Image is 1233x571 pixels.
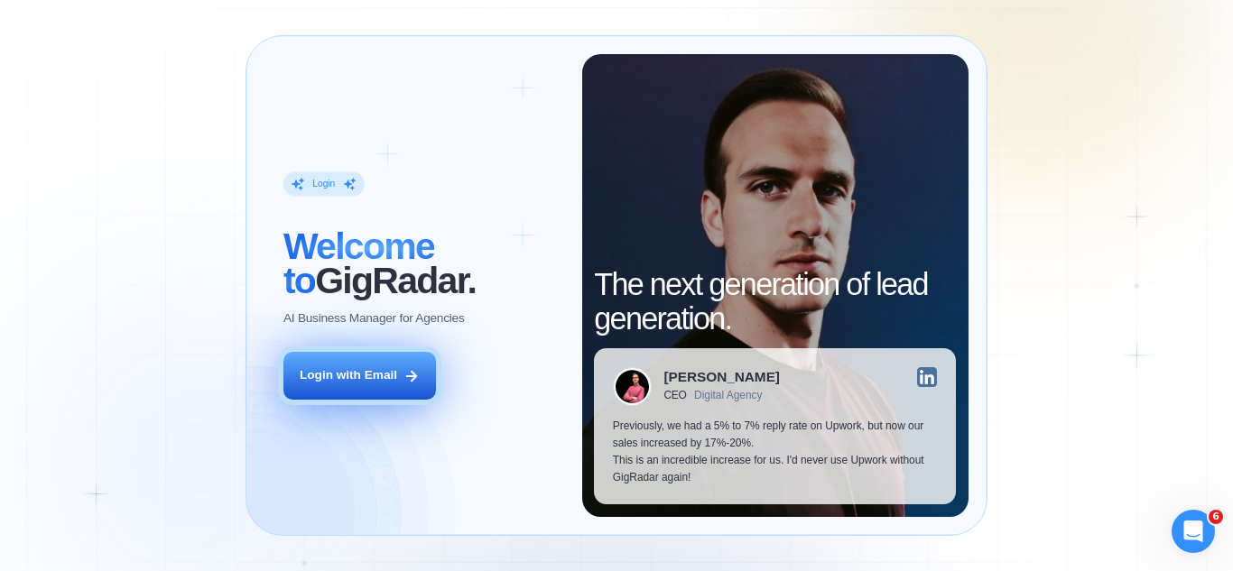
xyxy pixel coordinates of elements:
h2: The next generation of lead generation. [594,268,956,336]
iframe: Intercom live chat [1172,510,1215,553]
span: Welcome to [283,226,434,301]
div: Login with Email [300,367,397,384]
button: Login with Email [283,352,436,400]
div: [PERSON_NAME] [663,370,780,383]
h2: ‍ GigRadar. [283,230,563,298]
p: Previously, we had a 5% to 7% reply rate on Upwork, but now our sales increased by 17%-20%. This ... [613,418,938,485]
div: CEO [663,390,686,402]
div: Login [312,178,335,190]
div: Digital Agency [694,390,762,402]
span: 6 [1209,510,1223,524]
p: AI Business Manager for Agencies [283,310,464,327]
